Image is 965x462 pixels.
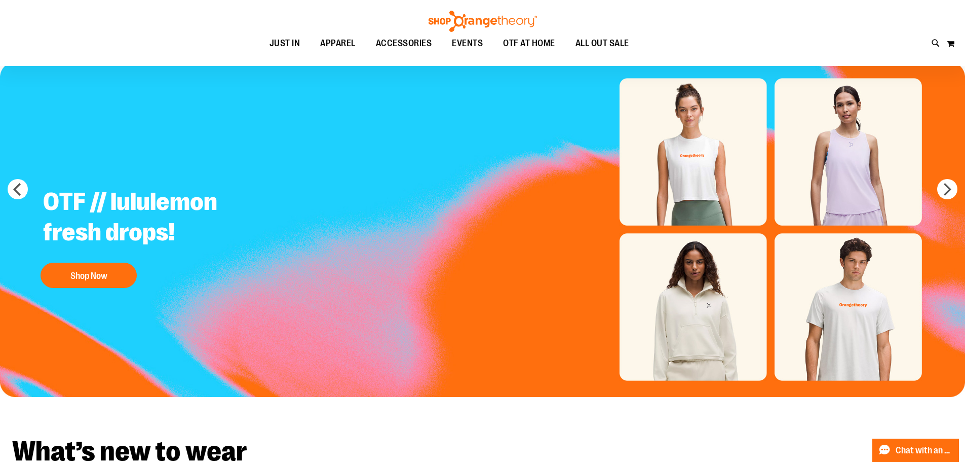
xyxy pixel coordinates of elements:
img: Shop Orangetheory [427,11,538,32]
button: next [937,179,957,199]
span: APPAREL [320,32,356,55]
span: OTF AT HOME [503,32,555,55]
span: EVENTS [452,32,483,55]
span: Chat with an Expert [896,446,953,455]
span: ACCESSORIES [376,32,432,55]
button: Shop Now [41,263,137,288]
button: prev [8,179,28,199]
a: OTF // lululemon fresh drops! Shop Now [35,179,287,293]
span: JUST IN [269,32,300,55]
button: Chat with an Expert [872,439,959,462]
h2: OTF // lululemon fresh drops! [35,179,287,258]
span: ALL OUT SALE [575,32,629,55]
